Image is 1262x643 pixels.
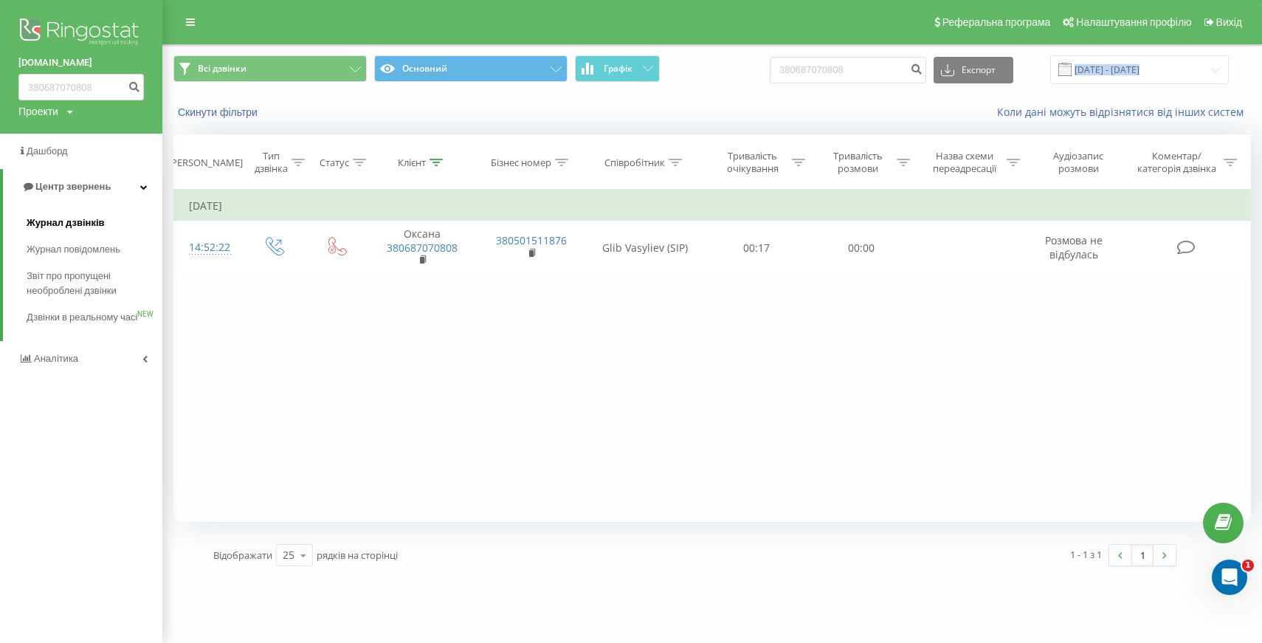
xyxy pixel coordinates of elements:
[770,57,926,83] input: Пошук за номером
[809,221,914,275] td: 00:00
[604,63,632,74] span: Графік
[34,353,78,364] span: Аналiтика
[18,15,144,52] img: Ringostat logo
[1216,16,1242,28] span: Вихід
[27,304,162,331] a: Дзвінки в реальному часіNEW
[1045,233,1103,261] span: Розмова не відбулась
[174,191,1251,221] td: [DATE]
[1070,547,1102,562] div: 1 - 1 з 1
[1076,16,1191,28] span: Налаштування профілю
[27,236,162,263] a: Журнал повідомлень
[717,150,787,175] div: Тривалість очікування
[1036,150,1120,175] div: Аудіозапис розмови
[27,145,68,157] span: Дашборд
[496,233,567,247] a: 380501511876
[317,549,398,562] span: рядків на сторінці
[927,150,1002,175] div: Назва схеми переадресації
[1134,150,1220,175] div: Коментар/категорія дзвінка
[18,55,144,70] a: [DOMAIN_NAME]
[703,221,808,275] td: 00:17
[1212,560,1247,595] iframe: Intercom live chat
[320,157,349,169] div: Статус
[283,548,294,563] div: 25
[198,63,246,75] span: Всі дзвінки
[387,241,458,255] a: 380687070808
[942,16,1051,28] span: Реферальна програма
[35,181,111,192] span: Центр звернень
[168,157,243,169] div: [PERSON_NAME]
[997,105,1251,119] a: Коли дані можуть відрізнятися вiд інших систем
[173,106,265,119] button: Скинути фільтри
[491,157,551,169] div: Бізнес номер
[604,157,665,169] div: Співробітник
[374,55,568,82] button: Основний
[398,157,426,169] div: Клієнт
[213,549,272,562] span: Відображати
[27,269,155,298] span: Звіт про пропущені необроблені дзвінки
[27,216,105,230] span: Журнал дзвінків
[368,221,477,275] td: Оксана
[254,150,287,175] div: Тип дзвінка
[1242,560,1254,571] span: 1
[586,221,704,275] td: Glib Vasyliev (SIP)
[173,55,367,82] button: Всі дзвінки
[18,104,58,119] div: Проекти
[1131,545,1154,565] a: 1
[822,150,893,175] div: Тривалість розмови
[27,310,137,325] span: Дзвінки в реальному часі
[3,169,162,204] a: Центр звернень
[18,74,144,100] input: Пошук за номером
[189,233,227,262] div: 14:52:22
[934,57,1013,83] button: Експорт
[27,263,162,304] a: Звіт про пропущені необроблені дзвінки
[27,242,120,257] span: Журнал повідомлень
[575,55,660,82] button: Графік
[27,210,162,236] a: Журнал дзвінків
